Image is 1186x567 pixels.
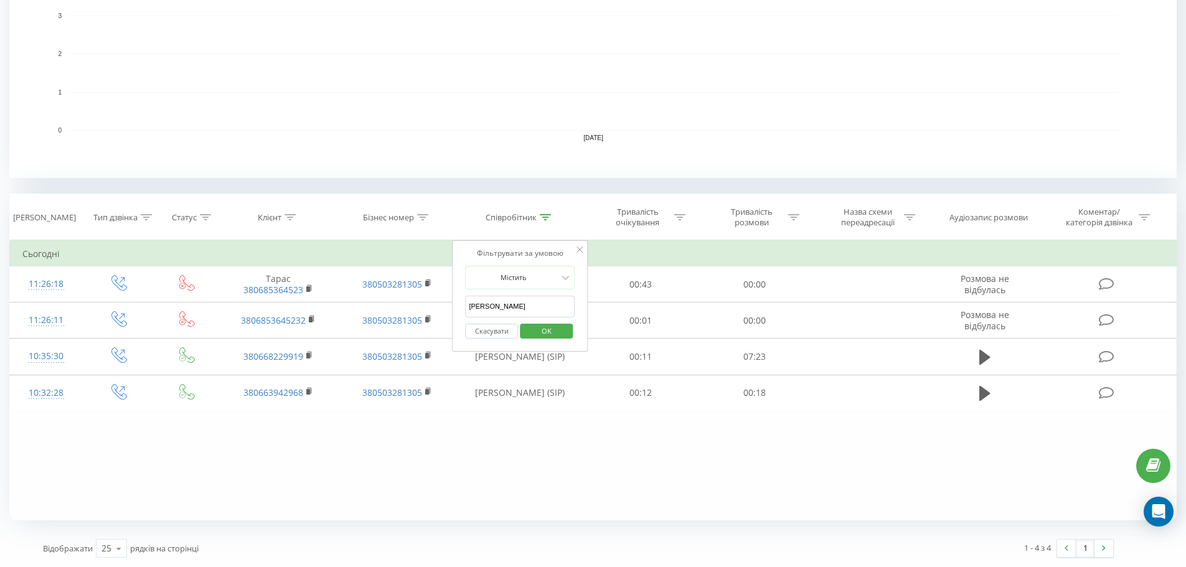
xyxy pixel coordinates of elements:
[243,284,303,296] a: 380685364523
[520,324,573,339] button: OK
[584,266,698,302] td: 00:43
[584,375,698,411] td: 00:12
[486,212,537,223] div: Співробітник
[58,89,62,96] text: 1
[243,350,303,362] a: 380668229919
[58,127,62,134] text: 0
[698,266,812,302] td: 00:00
[172,212,197,223] div: Статус
[1076,540,1094,557] a: 1
[1063,207,1136,228] div: Коментар/категорія дзвінка
[949,212,1028,223] div: Аудіозапис розмови
[241,314,306,326] a: 3806853645232
[362,350,422,362] a: 380503281305
[10,241,1177,266] td: Сьогодні
[834,207,901,228] div: Назва схеми переадресації
[456,375,584,411] td: [PERSON_NAME] (SIP)
[1024,541,1051,554] div: 1 - 4 з 4
[362,387,422,398] a: 380503281305
[258,212,281,223] div: Клієнт
[465,324,518,339] button: Скасувати
[961,273,1009,296] span: Розмова не відбулась
[584,302,698,339] td: 00:01
[22,272,70,296] div: 11:26:18
[22,381,70,405] div: 10:32:28
[529,321,564,340] span: OK
[1144,497,1174,527] div: Open Intercom Messenger
[698,375,812,411] td: 00:18
[243,387,303,398] a: 380663942968
[605,207,671,228] div: Тривалість очікування
[219,266,337,302] td: Тарас
[130,543,199,554] span: рядків на сторінці
[58,50,62,57] text: 2
[22,344,70,368] div: 10:35:30
[465,247,575,260] div: Фільтрувати за умовою
[456,339,584,375] td: [PERSON_NAME] (SIP)
[583,134,603,141] text: [DATE]
[698,339,812,375] td: 07:23
[465,296,575,317] input: Введіть значення
[13,212,76,223] div: [PERSON_NAME]
[93,212,138,223] div: Тип дзвінка
[698,302,812,339] td: 00:00
[362,278,422,290] a: 380503281305
[43,543,93,554] span: Відображати
[362,314,422,326] a: 380503281305
[363,212,414,223] div: Бізнес номер
[584,339,698,375] td: 00:11
[58,12,62,19] text: 3
[22,308,70,332] div: 11:26:11
[718,207,785,228] div: Тривалість розмови
[101,542,111,555] div: 25
[961,309,1009,332] span: Розмова не відбулась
